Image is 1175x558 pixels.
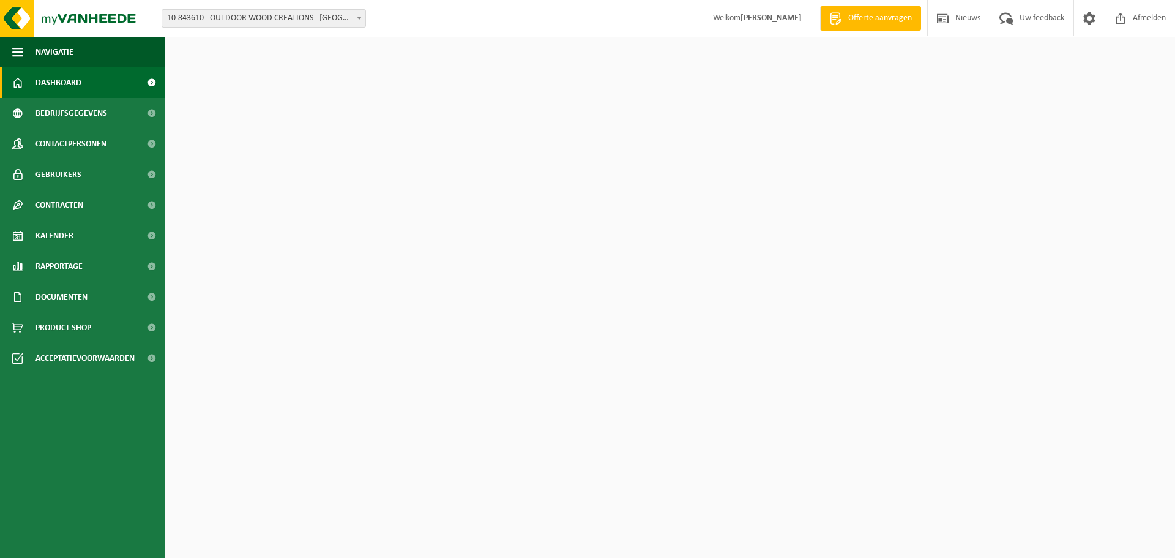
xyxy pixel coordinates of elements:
span: Product Shop [35,312,91,343]
span: 10-843610 - OUTDOOR WOOD CREATIONS - WERVIK [162,9,366,28]
a: Offerte aanvragen [820,6,921,31]
span: Documenten [35,282,88,312]
span: Gebruikers [35,159,81,190]
span: Offerte aanvragen [845,12,915,25]
span: Bedrijfsgegevens [35,98,107,129]
span: Contracten [35,190,83,221]
strong: [PERSON_NAME] [740,13,802,23]
span: Rapportage [35,251,83,282]
span: Contactpersonen [35,129,106,159]
span: Acceptatievoorwaarden [35,343,135,374]
span: Navigatie [35,37,73,67]
span: Kalender [35,221,73,251]
span: 10-843610 - OUTDOOR WOOD CREATIONS - WERVIK [162,10,365,27]
span: Dashboard [35,67,81,98]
